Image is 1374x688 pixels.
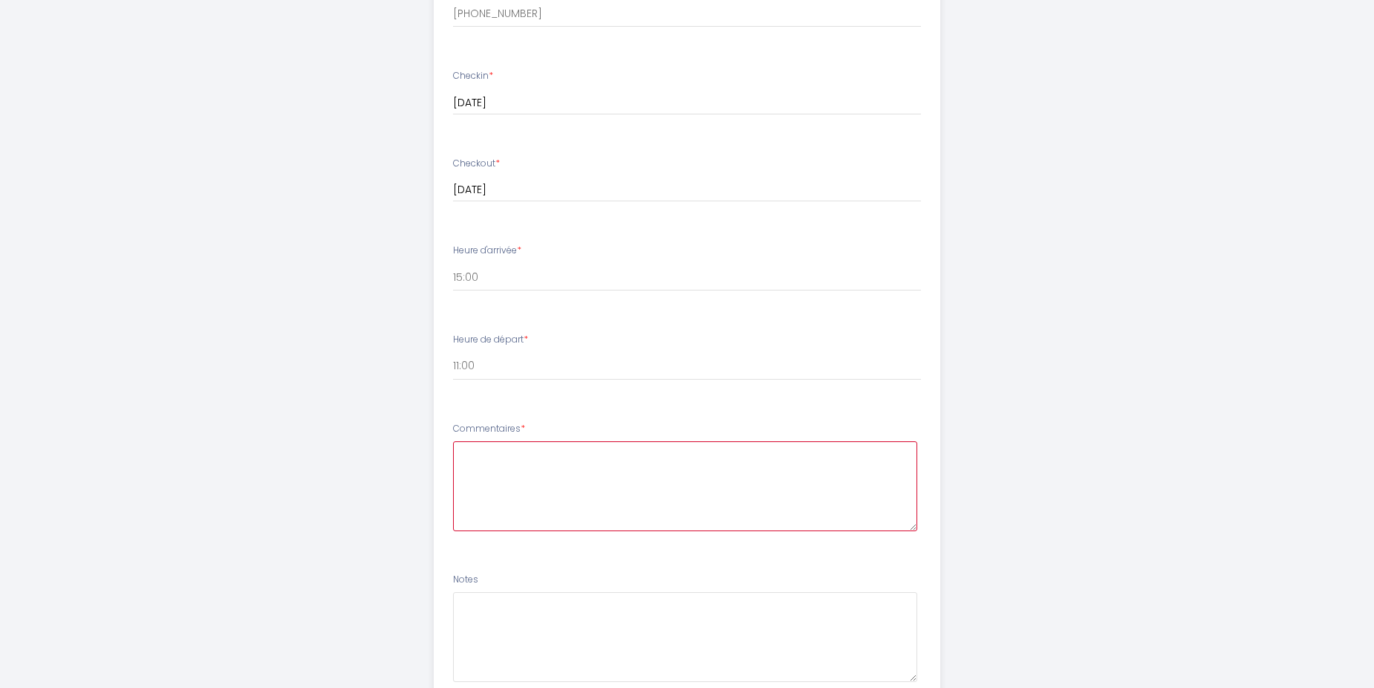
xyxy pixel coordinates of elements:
[453,422,525,436] label: Commentaires
[453,69,493,83] label: Checkin
[453,573,478,587] label: Notes
[453,244,521,258] label: Heure d'arrivée
[453,333,528,347] label: Heure de départ
[453,157,500,171] label: Checkout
